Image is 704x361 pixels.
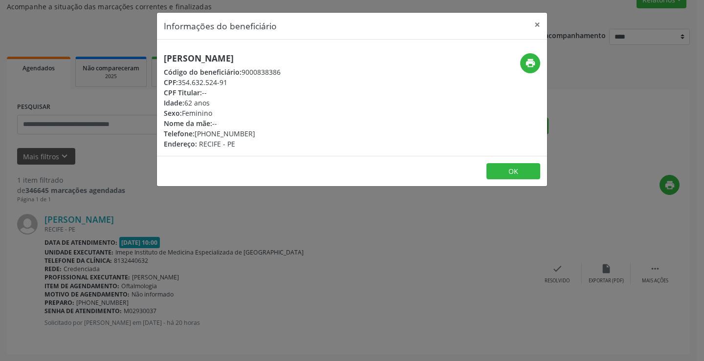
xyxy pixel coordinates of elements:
[525,58,536,68] i: print
[164,129,195,138] span: Telefone:
[164,119,212,128] span: Nome da mãe:
[164,78,178,87] span: CPF:
[164,20,277,32] h5: Informações do beneficiário
[164,98,184,107] span: Idade:
[164,87,281,98] div: --
[164,118,281,128] div: --
[528,13,547,37] button: Close
[199,139,235,149] span: RECIFE - PE
[164,67,281,77] div: 9000838386
[164,128,281,139] div: [PHONE_NUMBER]
[164,108,281,118] div: Feminino
[164,77,281,87] div: 354.632.524-91
[520,53,540,73] button: print
[164,139,197,149] span: Endereço:
[164,98,281,108] div: 62 anos
[164,67,242,77] span: Código do beneficiário:
[486,163,540,180] button: OK
[164,108,182,118] span: Sexo:
[164,53,281,64] h5: [PERSON_NAME]
[164,88,202,97] span: CPF Titular:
